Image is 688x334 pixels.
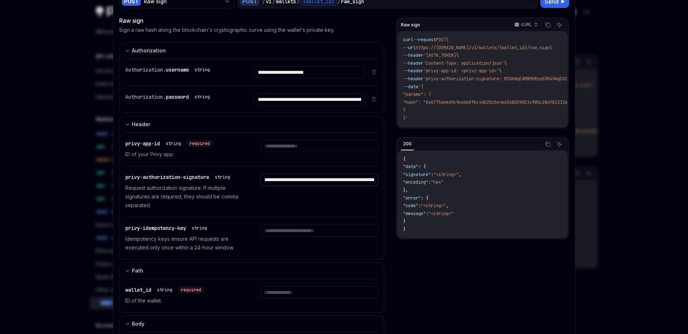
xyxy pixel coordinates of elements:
[125,140,160,147] span: privy-app-id
[456,52,459,58] span: \
[431,172,433,177] span: :
[499,68,502,74] span: \
[403,45,416,51] span: --url
[401,140,414,148] div: 200
[125,67,166,73] span: Authorization.
[157,287,172,293] div: string
[403,203,418,209] span: "code"
[423,52,456,58] span: '[AUTH_TOKEN]
[125,174,209,180] span: privy-authorization-signature
[550,45,552,51] span: \
[403,218,406,224] span: }
[446,203,449,209] span: ,
[403,211,426,217] span: "message"
[555,140,564,149] button: Ask AI
[555,20,564,30] button: Ask AI
[403,187,408,193] span: },
[215,174,230,180] div: string
[403,156,406,162] span: {
[403,179,428,185] span: "encoding"
[428,211,454,217] span: "<string>"
[543,140,553,149] button: Copy the contents from the code block
[403,37,413,43] span: curl
[192,225,207,231] div: string
[459,172,461,177] span: ,
[125,286,204,294] div: wallet_id
[403,195,421,201] span: "error"
[125,296,243,305] p: ID of the wallet.
[446,37,449,43] span: \
[403,91,431,97] span: "params": {
[119,262,385,279] button: expand input section
[403,99,595,105] span: "hash": "0x0775aeed9c9ce6e0fbc4db25c5e4e6368029651c905c286f813126a09025a21e"
[413,37,436,43] span: --request
[423,60,504,66] span: 'Content-Type: application/json'
[416,45,550,51] span: https://[DOMAIN_NAME]/v1/wallets/{wallet_id}/raw_sign
[403,226,406,232] span: }
[125,225,186,231] span: privy-idempotency-key
[403,107,406,113] span: }
[543,20,553,30] button: Copy the contents from the code block
[403,52,423,58] span: --header
[504,60,507,66] span: \
[403,76,423,82] span: --header
[125,224,210,232] div: privy-idempotency-key
[436,37,446,43] span: POST
[433,172,459,177] span: "<string>"
[125,174,233,181] div: privy-authorization-signature
[195,67,210,73] div: string
[119,316,385,332] button: expand input section
[178,286,204,294] div: required
[132,320,144,328] div: Body
[125,94,166,100] span: Authorization.
[119,42,385,59] button: expand input section
[426,211,428,217] span: :
[166,94,189,100] span: password
[403,60,423,66] span: --header
[403,115,408,121] span: }'
[119,16,385,25] div: Raw sign
[166,67,189,73] span: username
[125,140,213,147] div: privy-app-id
[510,19,541,31] button: cURL
[428,179,431,185] span: :
[418,84,423,90] span: '{
[195,94,210,100] div: string
[421,195,428,201] span: : {
[187,140,213,147] div: required
[421,203,446,209] span: "<string>"
[125,184,243,210] p: Request authorization signature. If multiple signatures are required, they should be comma separa...
[521,22,532,27] p: cURL
[125,150,243,159] p: ID of your Privy app.
[418,203,421,209] span: :
[166,141,181,146] div: string
[418,164,426,170] span: : {
[132,266,143,275] div: Path
[119,26,334,34] p: Sign a raw hash along the blockchain's cryptographic curve using the wallet's private key.
[125,93,213,100] div: Authorization.password
[431,179,443,185] span: "hex"
[119,116,385,132] button: expand input section
[132,46,166,55] div: Authorization
[403,172,431,177] span: "signature"
[125,235,243,252] p: Idempotency keys ensure API requests are executed only once within a 24-hour window.
[125,66,213,73] div: Authorization.username
[403,84,418,90] span: --data
[403,68,423,74] span: --header
[403,164,418,170] span: "data"
[423,68,499,74] span: 'privy-app-id: <privy-app-id>'
[132,120,150,129] div: Header
[125,287,151,293] span: wallet_id
[401,22,420,28] span: Raw sign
